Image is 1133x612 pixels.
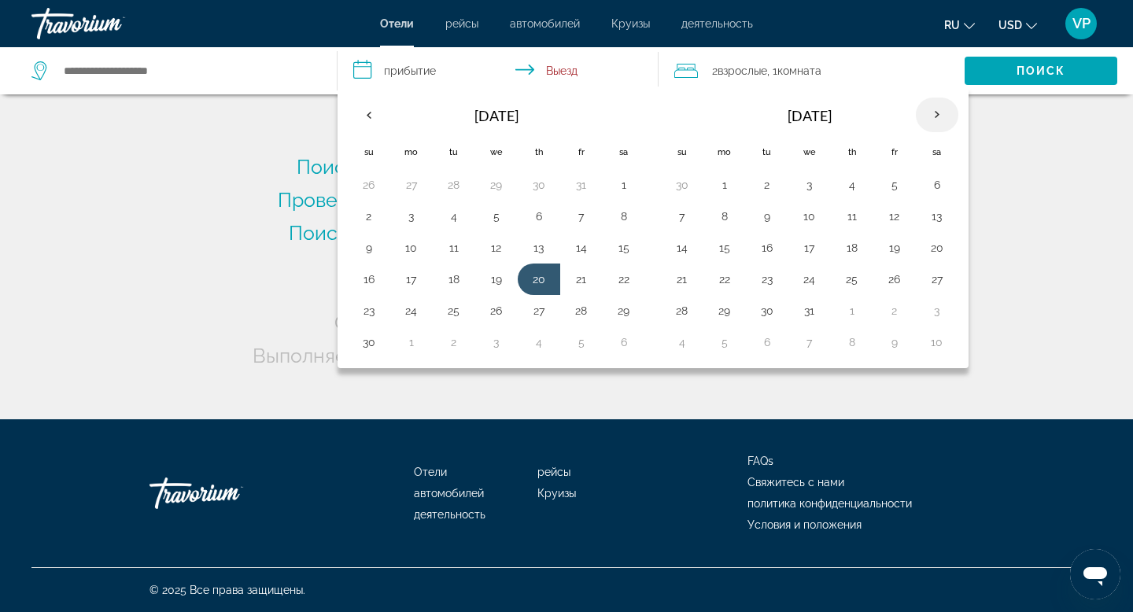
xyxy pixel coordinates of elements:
[882,331,907,353] button: Day 9
[670,300,695,322] button: Day 28
[569,331,594,353] button: Day 5
[399,174,424,196] button: Day 27
[338,47,659,94] button: Select check in and out date
[712,60,767,82] span: 2
[526,300,552,322] button: Day 27
[1017,65,1066,77] span: Поиск
[441,237,467,259] button: Day 11
[703,97,916,135] th: [DATE]
[924,300,950,322] button: Day 3
[611,300,637,322] button: Day 29
[712,174,737,196] button: Day 1
[670,237,695,259] button: Day 14
[380,17,414,30] a: Отели
[712,331,737,353] button: Day 5
[755,268,780,290] button: Day 23
[441,331,467,353] button: Day 2
[797,205,822,227] button: Day 10
[840,174,865,196] button: Day 4
[840,331,865,353] button: Day 8
[348,97,390,133] button: Previous month
[611,17,650,30] a: Круизы
[998,13,1037,36] button: Change currency
[356,331,382,353] button: Day 30
[348,97,645,358] table: Left calendar grid
[840,268,865,290] button: Day 25
[659,47,965,94] button: Travelers: 2 adults, 0 children
[414,466,447,478] a: Отели
[484,268,509,290] button: Day 19
[1072,16,1091,31] span: VP
[712,300,737,322] button: Day 29
[747,476,844,488] a: Свяжитесь с нами
[965,57,1117,85] button: Search
[414,508,485,521] a: деятельность
[840,205,865,227] button: Day 11
[445,17,478,30] a: рейсы
[611,174,637,196] button: Day 1
[840,237,865,259] button: Day 18
[569,268,594,290] button: Day 21
[747,455,773,467] a: FAQs
[149,584,305,596] span: © 2025 Все права защищены.
[611,268,637,290] button: Day 22
[944,19,960,31] span: ru
[356,205,382,227] button: Day 2
[797,174,822,196] button: Day 3
[510,17,580,30] a: автомобилей
[670,205,695,227] button: Day 7
[797,268,822,290] button: Day 24
[747,518,862,531] a: Условия и положения
[390,97,603,135] th: [DATE]
[797,331,822,353] button: Day 7
[414,487,484,500] a: автомобилей
[149,470,307,517] a: Go Home
[916,97,958,133] button: Next month
[356,237,382,259] button: Day 9
[712,205,737,227] button: Day 8
[755,237,780,259] button: Day 16
[712,237,737,259] button: Day 15
[944,13,975,36] button: Change language
[484,300,509,322] button: Day 26
[611,237,637,259] button: Day 15
[611,205,637,227] button: Day 8
[767,60,821,82] span: , 1
[882,237,907,259] button: Day 19
[661,97,958,358] table: Right calendar grid
[334,311,773,334] span: Сбор информации о недвижимости и правил...
[924,331,950,353] button: Day 10
[569,205,594,227] button: Day 7
[399,331,424,353] button: Day 1
[1070,549,1120,599] iframe: Кнопка запуска окна обмена сообщениями
[924,174,950,196] button: Day 6
[569,174,594,196] button: Day 31
[441,300,467,322] button: Day 25
[998,19,1022,31] span: USD
[526,205,552,227] button: Day 6
[526,237,552,259] button: Day 13
[681,17,753,30] span: деятельность
[278,188,829,212] span: Проверка доступности на ваши даты и местоположение...
[441,268,467,290] button: Day 18
[399,300,424,322] button: Day 24
[924,268,950,290] button: Day 27
[797,300,822,322] button: Day 31
[924,205,950,227] button: Day 13
[611,331,637,353] button: Day 6
[777,65,821,77] span: Комната
[441,174,467,196] button: Day 28
[441,205,467,227] button: Day 4
[289,221,817,245] span: Поиск лучшей цены у более чем десятка поставщиков...
[797,237,822,259] button: Day 17
[747,497,912,510] a: политика конфиденциальности
[670,174,695,196] button: Day 30
[253,344,854,367] span: Выполняем окончательные расчеты... пожалуйста, подождите...
[399,237,424,259] button: Day 10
